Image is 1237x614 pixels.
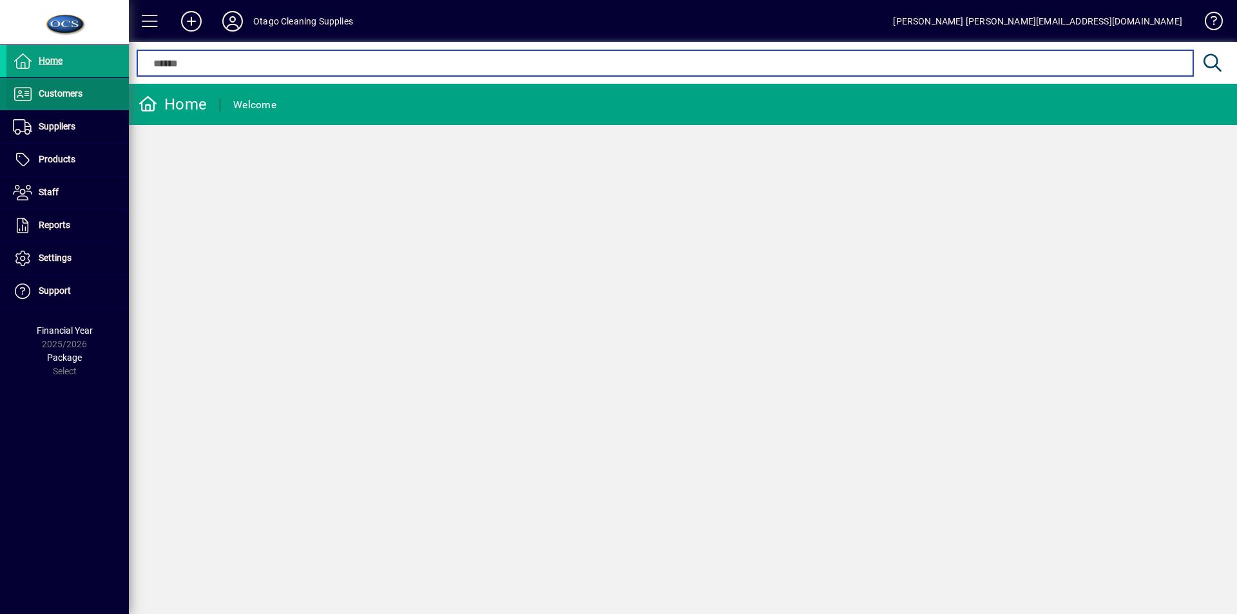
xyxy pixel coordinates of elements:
[39,88,82,99] span: Customers
[6,78,129,110] a: Customers
[171,10,212,33] button: Add
[37,325,93,336] span: Financial Year
[6,144,129,176] a: Products
[253,11,353,32] div: Otago Cleaning Supplies
[39,121,75,131] span: Suppliers
[6,111,129,143] a: Suppliers
[39,285,71,296] span: Support
[212,10,253,33] button: Profile
[39,154,75,164] span: Products
[39,220,70,230] span: Reports
[6,242,129,274] a: Settings
[39,55,62,66] span: Home
[233,95,276,115] div: Welcome
[893,11,1182,32] div: [PERSON_NAME] [PERSON_NAME][EMAIL_ADDRESS][DOMAIN_NAME]
[6,177,129,209] a: Staff
[6,209,129,242] a: Reports
[47,352,82,363] span: Package
[39,253,72,263] span: Settings
[139,94,207,115] div: Home
[1195,3,1221,44] a: Knowledge Base
[39,187,59,197] span: Staff
[6,275,129,307] a: Support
